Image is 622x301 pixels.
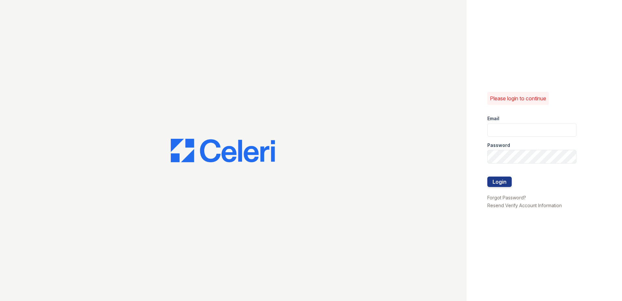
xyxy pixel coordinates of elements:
a: Resend Verify Account Information [487,203,562,208]
p: Please login to continue [490,94,546,102]
img: CE_Logo_Blue-a8612792a0a2168367f1c8372b55b34899dd931a85d93a1a3d3e32e68fde9ad4.png [171,139,275,162]
button: Login [487,177,512,187]
label: Email [487,115,499,122]
a: Forgot Password? [487,195,526,200]
label: Password [487,142,510,149]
